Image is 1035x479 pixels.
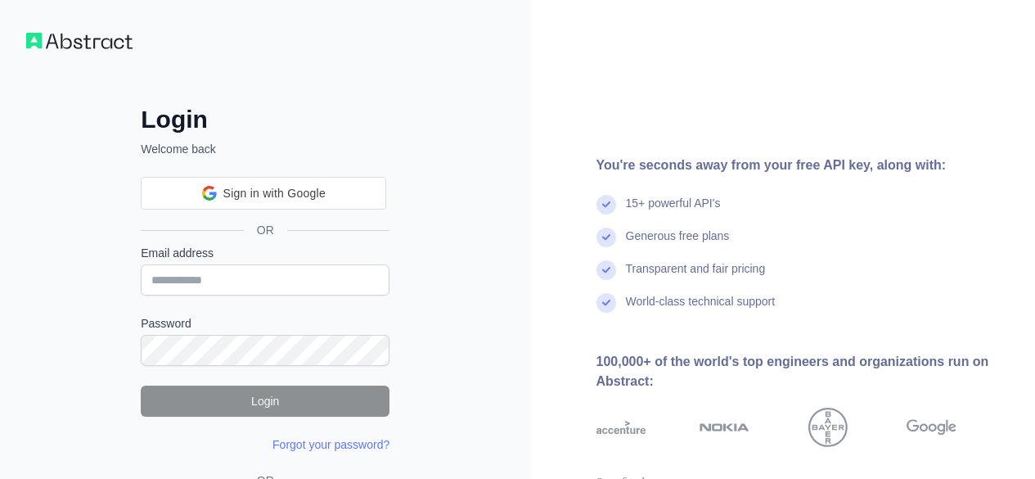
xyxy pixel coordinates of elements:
[141,105,389,134] h2: Login
[223,185,326,202] span: Sign in with Google
[596,195,616,215] img: check mark
[596,408,646,447] img: accenture
[141,315,389,332] label: Password
[700,408,749,447] img: nokia
[596,156,1010,175] div: You're seconds away from your free API key, along with:
[626,195,721,228] div: 15+ powerful API's
[141,177,386,210] div: Sign in with Google
[596,260,616,280] img: check mark
[141,141,389,157] p: Welcome back
[141,386,389,417] button: Login
[272,438,389,451] a: Forgot your password?
[596,228,616,247] img: check mark
[626,293,776,326] div: World-class technical support
[808,408,848,447] img: bayer
[141,245,389,261] label: Email address
[626,228,730,260] div: Generous free plans
[26,33,133,49] img: Workflow
[596,352,1010,391] div: 100,000+ of the world's top engineers and organizations run on Abstract:
[907,408,956,447] img: google
[596,293,616,313] img: check mark
[244,222,287,238] span: OR
[626,260,766,293] div: Transparent and fair pricing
